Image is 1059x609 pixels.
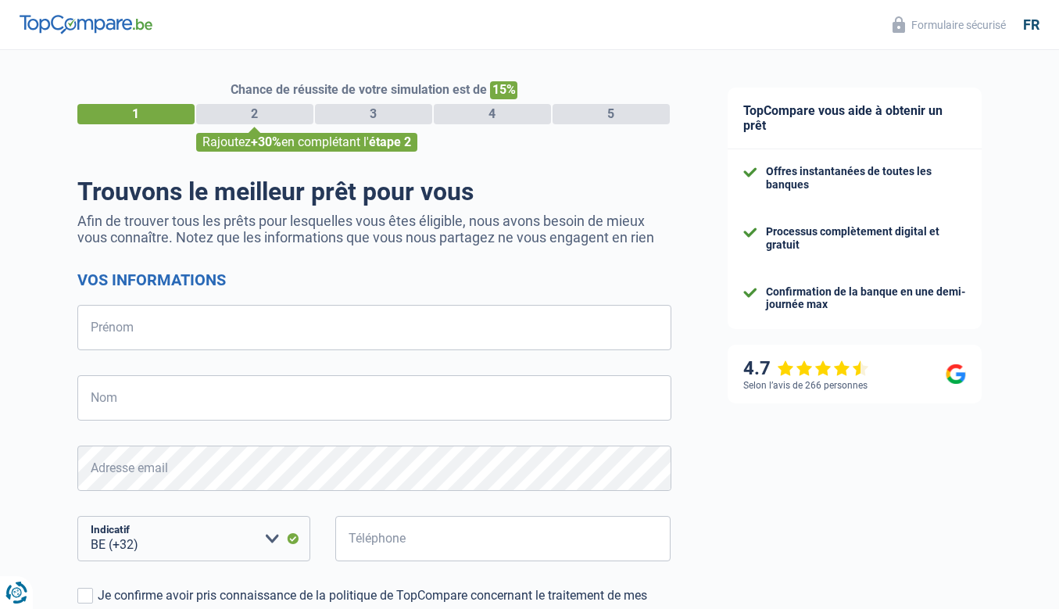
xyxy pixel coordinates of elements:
div: Processus complètement digital et gratuit [766,225,966,252]
div: Rajoutez en complétant l' [196,133,417,152]
div: 2 [196,104,313,124]
div: Offres instantanées de toutes les banques [766,165,966,192]
span: +30% [251,134,281,149]
div: fr [1023,16,1039,34]
h2: Vos informations [77,270,671,289]
div: Selon l’avis de 266 personnes [743,380,868,391]
input: 401020304 [335,516,671,561]
p: Afin de trouver tous les prêts pour lesquelles vous êtes éligible, nous avons besoin de mieux vou... [77,213,671,245]
span: Chance de réussite de votre simulation est de [231,82,487,97]
div: 3 [315,104,432,124]
div: TopCompare vous aide à obtenir un prêt [728,88,982,149]
img: TopCompare Logo [20,15,152,34]
div: 1 [77,104,195,124]
span: étape 2 [369,134,411,149]
div: 5 [553,104,670,124]
button: Formulaire sécurisé [883,12,1015,38]
div: Confirmation de la banque en une demi-journée max [766,285,966,312]
h1: Trouvons le meilleur prêt pour vous [77,177,671,206]
div: 4 [434,104,551,124]
div: 4.7 [743,357,869,380]
span: 15% [490,81,517,99]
